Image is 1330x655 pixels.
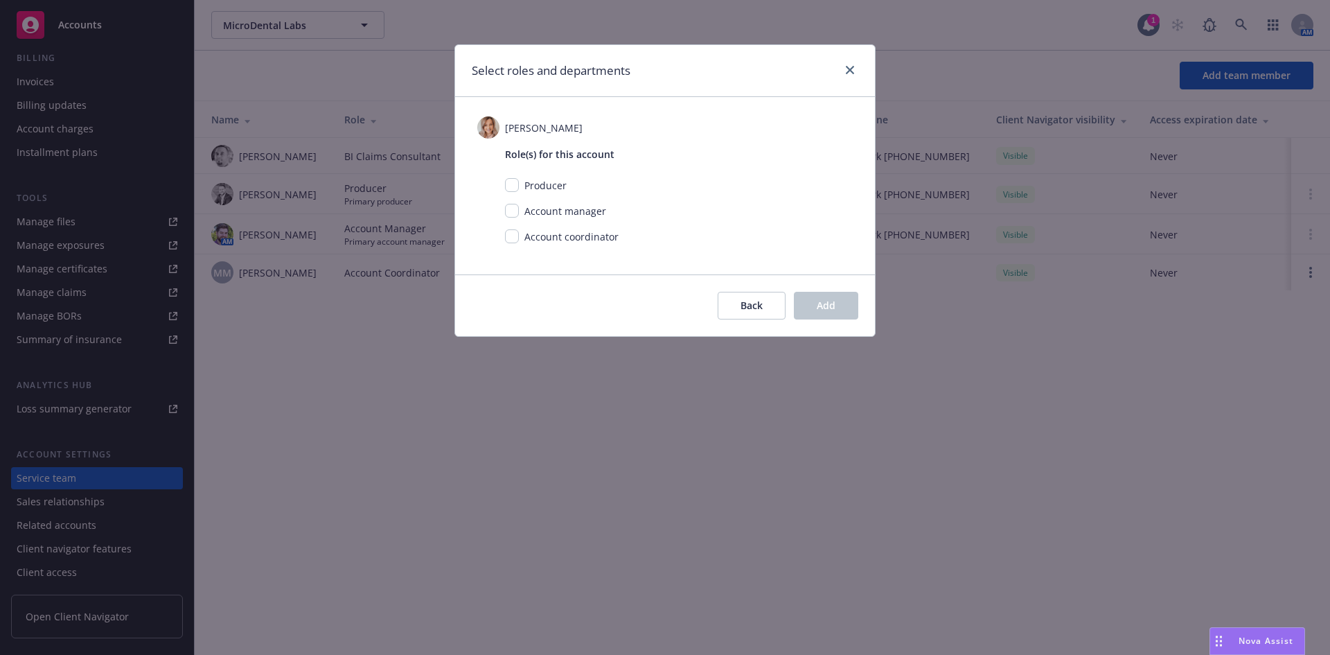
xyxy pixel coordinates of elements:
span: Account manager [524,204,606,218]
span: Nova Assist [1239,635,1293,647]
span: Account coordinator [524,230,619,243]
span: Role(s) for this account [505,147,853,161]
button: Back [718,292,786,320]
button: Nova Assist [1209,627,1305,655]
span: Producer [524,179,567,192]
button: Add [794,292,858,320]
div: Drag to move [1210,628,1227,654]
a: close [842,62,858,78]
span: [PERSON_NAME] [505,121,583,135]
img: photo [477,116,499,139]
h1: Select roles and departments [472,62,630,80]
span: Back [741,299,763,312]
span: Add [817,299,835,312]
